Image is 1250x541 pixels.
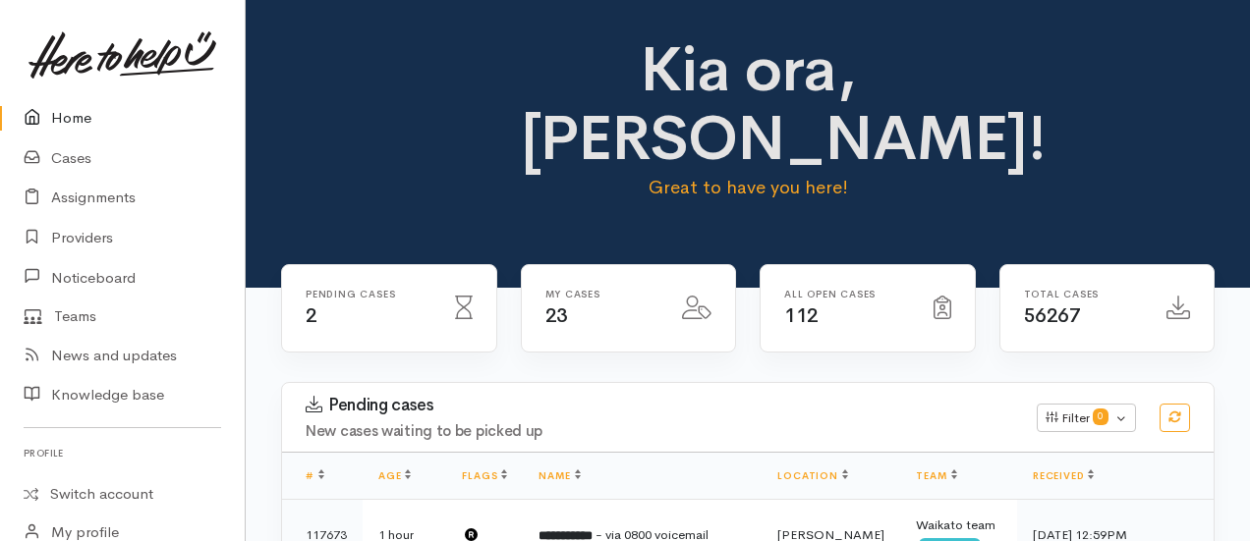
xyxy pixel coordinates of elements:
span: 23 [545,303,568,328]
h6: Pending cases [306,289,431,299]
button: Filter0 [1037,404,1136,433]
h4: New cases waiting to be picked up [306,423,1013,440]
h1: Kia ora, [PERSON_NAME]! [521,35,976,174]
a: Team [916,469,956,482]
span: 0 [1093,408,1108,424]
h6: All Open cases [784,289,910,299]
a: Age [378,469,411,482]
a: Location [777,469,847,482]
a: Flags [462,469,507,482]
h6: Profile [24,440,221,466]
a: # [306,469,324,482]
span: 2 [306,303,317,328]
h6: My cases [545,289,659,299]
h6: Total cases [1024,289,1144,299]
span: 112 [784,303,819,328]
p: Great to have you here! [521,174,976,201]
a: Name [539,469,580,482]
h3: Pending cases [306,396,1013,415]
span: 56267 [1024,303,1081,328]
a: Received [1033,469,1094,482]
